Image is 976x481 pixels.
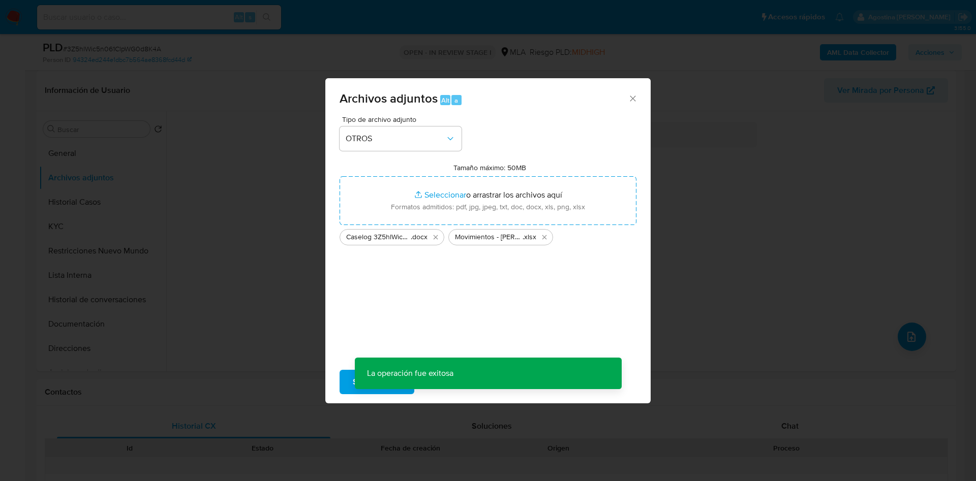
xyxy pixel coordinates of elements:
span: OTROS [346,134,445,144]
span: Caselog 3Z5hlWic5n061ClpWG0d8K4A_2025_07_18_10_51_56 [346,232,411,242]
span: Subir archivo [353,371,401,393]
button: Subir archivo [340,370,414,394]
button: Eliminar Caselog 3Z5hlWic5n061ClpWG0d8K4A_2025_07_18_10_51_56.docx [430,231,442,243]
p: La operación fue exitosa [355,358,466,389]
span: .docx [411,232,428,242]
span: Tipo de archivo adjunto [342,116,464,123]
button: Cerrar [628,93,637,103]
span: Archivos adjuntos [340,89,438,107]
span: Movimientos - [PERSON_NAME] (1) [455,232,523,242]
span: Alt [441,95,449,105]
button: OTROS [340,126,462,151]
span: Cancelar [432,371,465,393]
span: a [454,95,458,105]
button: Eliminar Movimientos - Leonardo Adrian Jerez (1).xlsx [538,231,551,243]
span: .xlsx [523,232,536,242]
label: Tamaño máximo: 50MB [453,163,526,172]
ul: Archivos seleccionados [340,225,636,245]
